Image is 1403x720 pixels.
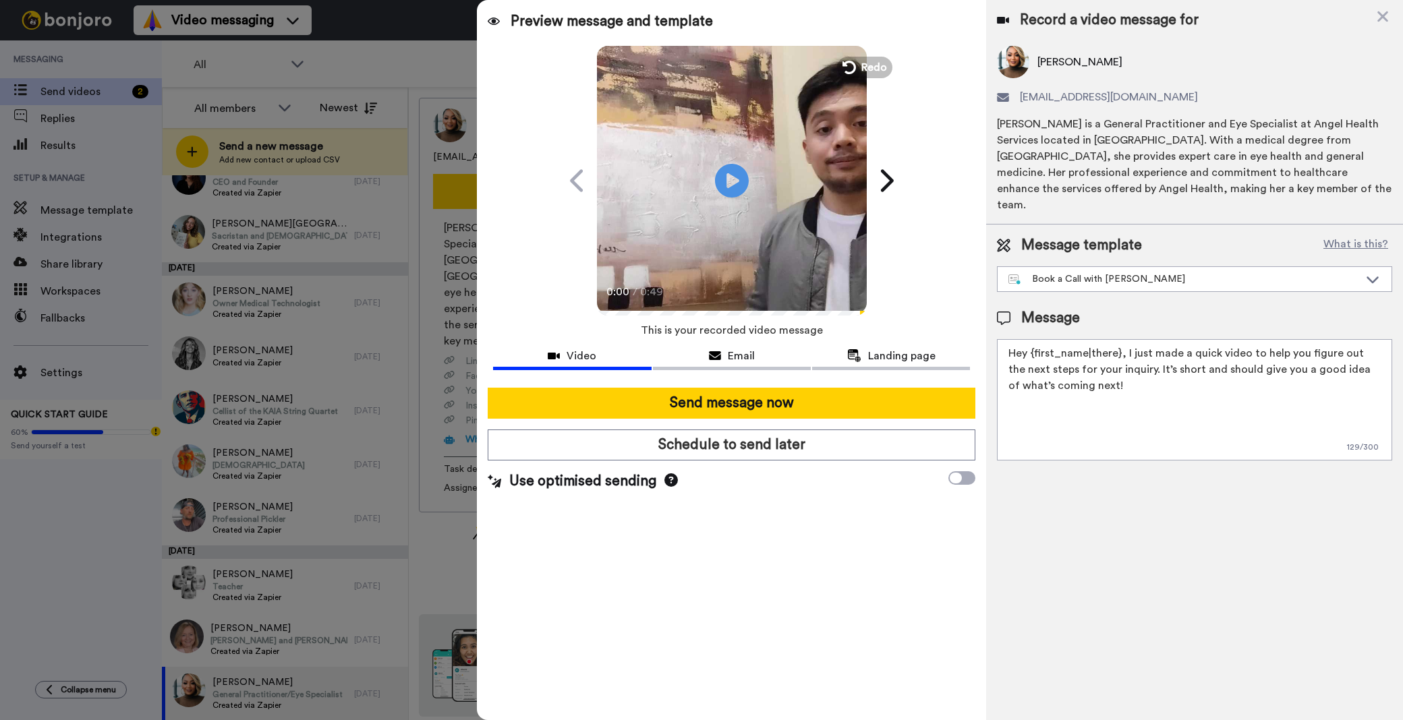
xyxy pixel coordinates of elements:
[509,471,656,491] span: Use optimised sending
[1021,308,1080,328] span: Message
[488,429,975,460] button: Schedule to send later
[606,284,630,300] span: 0:00
[728,348,755,364] span: Email
[640,284,664,300] span: 0:49
[633,284,637,300] span: /
[1008,272,1359,286] div: Book a Call with [PERSON_NAME]
[20,28,250,73] div: message notification from Grant, 5w ago. Thanks for being with us for 4 months - it's flown by! H...
[997,116,1392,213] div: [PERSON_NAME] is a General Practitioner and Eye Specialist at Angel Health Services located in [G...
[1008,274,1021,285] img: nextgen-template.svg
[30,40,52,62] img: Profile image for Grant
[868,348,936,364] span: Landing page
[1020,89,1198,105] span: [EMAIL_ADDRESS][DOMAIN_NAME]
[59,38,233,52] p: Thanks for being with us for 4 months - it's flown by! How can we make the next 4 months even bet...
[567,348,596,364] span: Video
[641,316,823,345] span: This is your recorded video message
[1319,235,1392,256] button: What is this?
[59,52,233,64] p: Message from Grant, sent 5w ago
[997,339,1392,460] textarea: Hey {first_name|there}, I just made a quick video to help you figure out the next steps for your ...
[1021,235,1142,256] span: Message template
[488,388,975,419] button: Send message now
